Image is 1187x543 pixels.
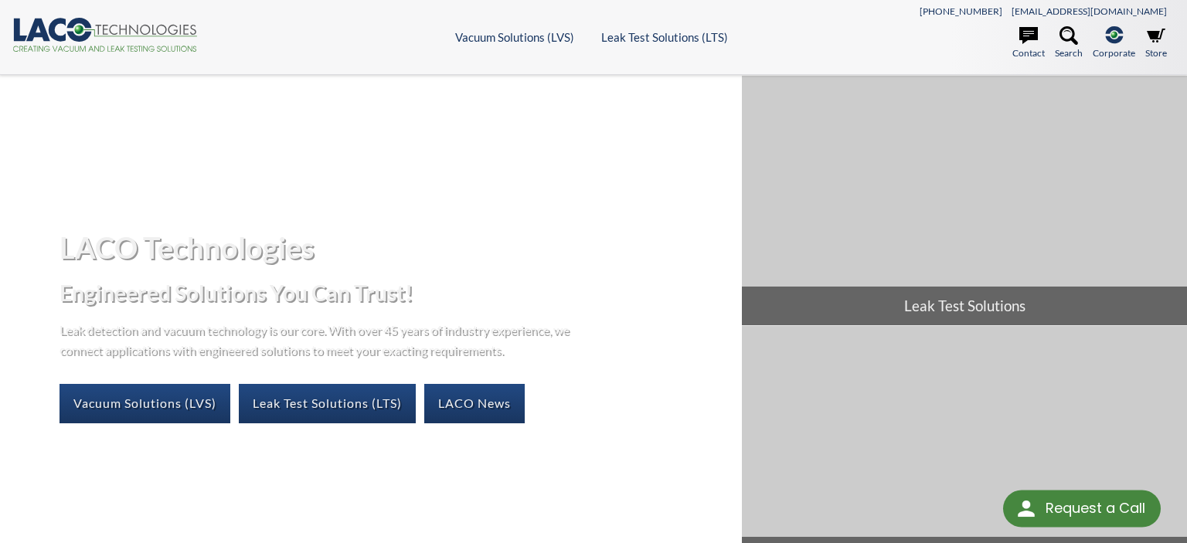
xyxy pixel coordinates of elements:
[60,229,730,266] h1: LACO Technologies
[424,384,525,423] a: LACO News
[1055,26,1083,60] a: Search
[1012,26,1045,60] a: Contact
[60,279,730,307] h2: Engineered Solutions You Can Trust!
[1145,26,1167,60] a: Store
[239,384,416,423] a: Leak Test Solutions (LTS)
[60,384,230,423] a: Vacuum Solutions (LVS)
[455,30,574,44] a: Vacuum Solutions (LVS)
[1014,497,1039,521] img: round button
[1003,490,1161,528] div: Request a Call
[1012,5,1167,17] a: [EMAIL_ADDRESS][DOMAIN_NAME]
[601,30,728,44] a: Leak Test Solutions (LTS)
[920,5,1002,17] a: [PHONE_NUMBER]
[1046,490,1145,526] div: Request a Call
[1093,46,1135,60] span: Corporate
[742,76,1187,325] a: Leak Test Solutions
[60,320,577,359] p: Leak detection and vacuum technology is our core. With over 45 years of industry experience, we c...
[742,287,1187,325] span: Leak Test Solutions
